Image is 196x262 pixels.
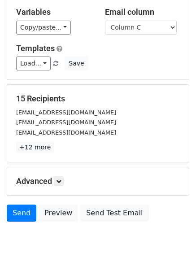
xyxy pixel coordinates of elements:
a: +12 more [16,142,54,153]
iframe: Chat Widget [151,219,196,262]
a: Send [7,205,36,222]
a: Templates [16,44,55,53]
small: [EMAIL_ADDRESS][DOMAIN_NAME] [16,129,116,136]
a: Send Test Email [80,205,148,222]
h5: 15 Recipients [16,94,180,104]
small: [EMAIL_ADDRESS][DOMAIN_NAME] [16,109,116,116]
small: [EMAIL_ADDRESS][DOMAIN_NAME] [16,119,116,126]
a: Preview [39,205,78,222]
h5: Email column [105,7,180,17]
a: Copy/paste... [16,21,71,35]
button: Save [65,57,88,70]
h5: Variables [16,7,91,17]
a: Load... [16,57,51,70]
h5: Advanced [16,176,180,186]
